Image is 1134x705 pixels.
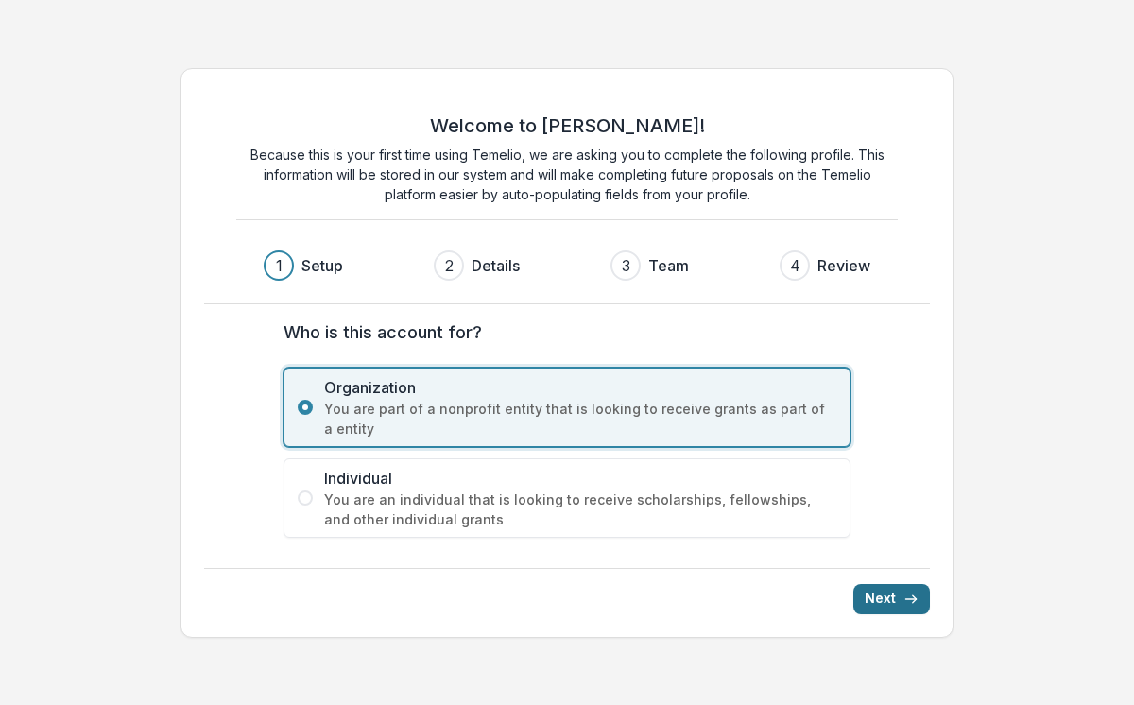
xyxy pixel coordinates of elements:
[790,254,800,277] div: 4
[324,467,836,490] span: Individual
[472,254,520,277] h3: Details
[283,319,839,345] label: Who is this account for?
[276,254,283,277] div: 1
[622,254,630,277] div: 3
[301,254,343,277] h3: Setup
[817,254,870,277] h3: Review
[430,114,705,137] h2: Welcome to [PERSON_NAME]!
[445,254,454,277] div: 2
[648,254,689,277] h3: Team
[264,250,870,281] div: Progress
[853,584,930,614] button: Next
[324,490,836,529] span: You are an individual that is looking to receive scholarships, fellowships, and other individual ...
[324,376,836,399] span: Organization
[324,399,836,438] span: You are part of a nonprofit entity that is looking to receive grants as part of a entity
[236,145,898,204] p: Because this is your first time using Temelio, we are asking you to complete the following profil...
